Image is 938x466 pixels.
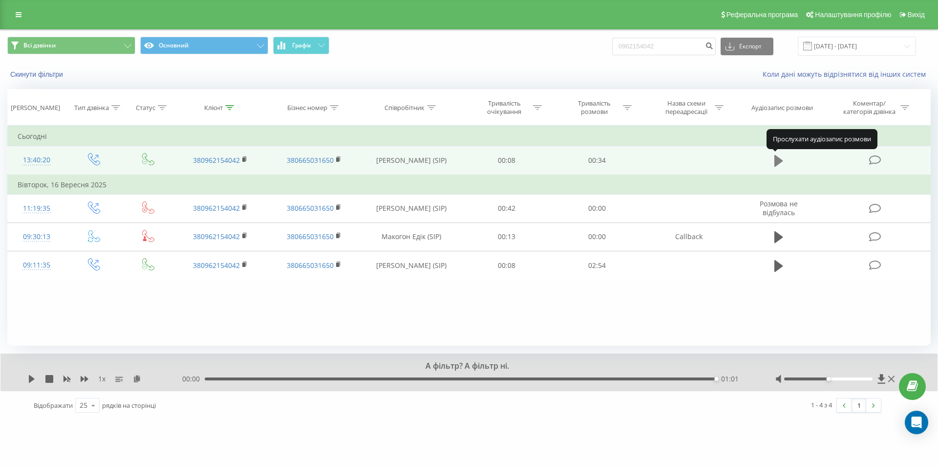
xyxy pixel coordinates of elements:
[98,374,106,384] span: 1 x
[18,227,56,246] div: 09:30:13
[18,199,56,218] div: 11:19:35
[642,222,736,251] td: Callback
[767,129,877,149] div: Прослухати аудіозапис розмови
[23,42,56,49] span: Всі дзвінки
[193,261,240,270] a: 380962154042
[287,261,334,270] a: 380665031650
[8,175,931,195] td: Вівторок, 16 Вересня 2025
[18,256,56,275] div: 09:11:35
[292,42,311,49] span: Графік
[726,11,798,19] span: Реферальна програма
[361,146,462,175] td: [PERSON_NAME] (SIP)
[763,69,931,79] a: Коли дані можуть відрізнятися вiд інших систем
[908,11,925,19] span: Вихід
[34,401,73,410] span: Відображати
[552,251,641,280] td: 02:54
[815,11,891,19] span: Налаштування профілю
[721,374,739,384] span: 01:01
[8,127,931,146] td: Сьогодні
[462,146,552,175] td: 00:08
[287,104,327,112] div: Бізнес номер
[478,99,531,116] div: Тривалість очікування
[361,251,462,280] td: [PERSON_NAME] (SIP)
[751,104,813,112] div: Аудіозапис розмови
[193,232,240,241] a: 380962154042
[552,146,641,175] td: 00:34
[102,401,156,410] span: рядків на сторінці
[193,155,240,165] a: 380962154042
[273,37,329,54] button: Графік
[462,251,552,280] td: 00:08
[552,222,641,251] td: 00:00
[7,70,68,79] button: Скинути фільтри
[552,194,641,222] td: 00:00
[660,99,712,116] div: Назва схеми переадресації
[287,155,334,165] a: 380665031650
[287,203,334,213] a: 380665031650
[18,151,56,170] div: 13:40:20
[182,374,205,384] span: 00:00
[74,104,109,112] div: Тип дзвінка
[287,232,334,241] a: 380665031650
[204,104,223,112] div: Клієнт
[462,194,552,222] td: 00:42
[841,99,898,116] div: Коментар/категорія дзвінка
[568,99,620,116] div: Тривалість розмови
[826,377,830,381] div: Accessibility label
[11,104,60,112] div: [PERSON_NAME]
[140,37,268,54] button: Основний
[361,222,462,251] td: Макогон Едік (SIP)
[811,400,832,410] div: 1 - 4 з 4
[384,104,425,112] div: Співробітник
[115,361,810,372] div: А фільтр? А фільтр ні.
[612,38,716,55] input: Пошук за номером
[193,203,240,213] a: 380962154042
[852,399,866,412] a: 1
[714,377,718,381] div: Accessibility label
[905,411,928,434] div: Open Intercom Messenger
[462,222,552,251] td: 00:13
[721,38,773,55] button: Експорт
[760,199,798,217] span: Розмова не відбулась
[80,400,87,410] div: 25
[361,194,462,222] td: [PERSON_NAME] (SIP)
[7,37,135,54] button: Всі дзвінки
[136,104,155,112] div: Статус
